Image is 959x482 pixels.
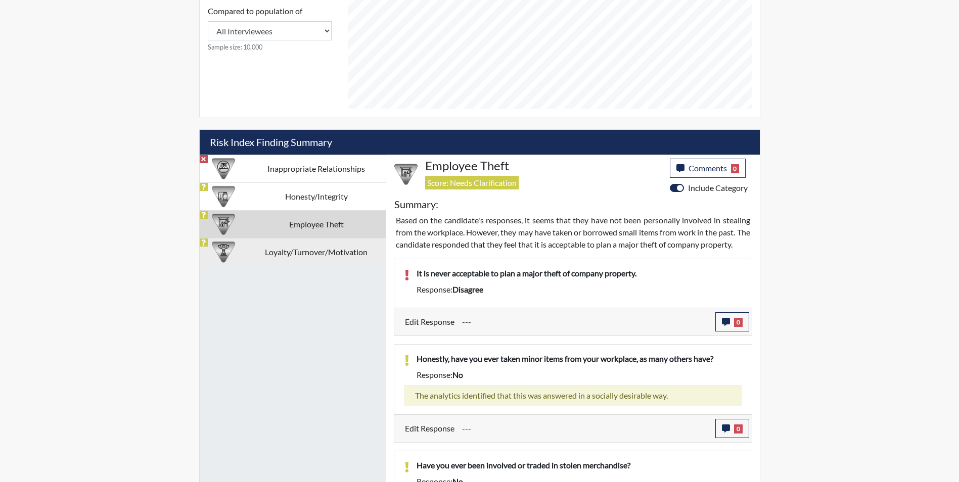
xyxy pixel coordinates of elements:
[452,284,483,294] span: disagree
[247,238,386,266] td: Loyalty/Turnover/Motivation
[208,42,332,52] small: Sample size: 10,000
[454,312,715,331] div: Update the test taker's response, the change might impact the score
[715,419,749,438] button: 0
[425,176,519,189] span: Score: Needs Clarification
[394,163,418,186] img: CATEGORY%20ICON-07.58b65e52.png
[425,159,662,173] h4: Employee Theft
[715,312,749,331] button: 0
[396,214,750,251] p: Based on the candidate's responses, it seems that they have not been personally involved in steal...
[734,424,743,433] span: 0
[208,5,332,52] div: Consistency Score comparison among population
[417,459,742,471] p: Have you ever been involved or traded in stolen merchandise?
[394,198,438,210] h5: Summary:
[208,5,302,17] label: Compared to population of
[454,419,715,438] div: Update the test taker's response, the change might impact the score
[417,267,742,279] p: It is never acceptable to plan a major theft of company property.
[212,240,235,264] img: CATEGORY%20ICON-17.40ef8247.png
[409,283,749,296] div: Response:
[409,369,749,381] div: Response:
[734,318,743,327] span: 0
[405,312,454,331] label: Edit Response
[688,182,748,194] label: Include Category
[247,210,386,238] td: Employee Theft
[731,164,740,173] span: 0
[247,182,386,210] td: Honesty/Integrity
[405,419,454,438] label: Edit Response
[212,213,235,236] img: CATEGORY%20ICON-07.58b65e52.png
[200,130,760,155] h5: Risk Index Finding Summary
[417,353,742,365] p: Honestly, have you ever taken minor items from your workplace, as many others have?
[689,163,727,173] span: Comments
[212,185,235,208] img: CATEGORY%20ICON-11.a5f294f4.png
[452,370,463,379] span: no
[404,385,742,406] div: The analytics identified that this was answered in a socially desirable way.
[212,157,235,180] img: CATEGORY%20ICON-14.139f8ef7.png
[670,159,746,178] button: Comments0
[247,155,386,182] td: Inappropriate Relationships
